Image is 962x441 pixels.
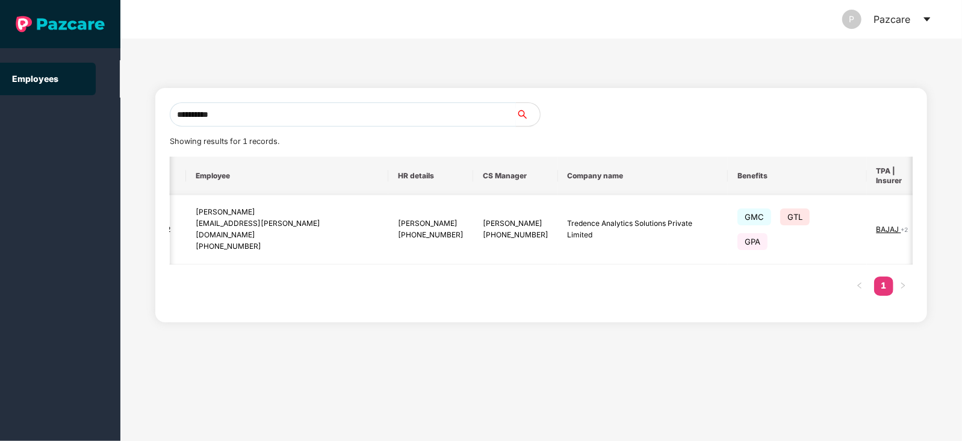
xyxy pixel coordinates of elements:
[850,277,869,296] li: Previous Page
[850,277,869,296] button: left
[877,225,901,234] span: BAJAJ
[922,14,932,24] span: caret-down
[483,230,548,241] div: [PHONE_NUMBER]
[196,218,379,241] div: [EMAIL_ADDRESS][PERSON_NAME][DOMAIN_NAME]
[170,137,279,146] span: Showing results for 1 records.
[899,282,907,289] span: right
[398,230,464,241] div: [PHONE_NUMBER]
[893,277,913,296] li: Next Page
[728,157,866,195] th: Benefits
[874,277,893,295] a: 1
[874,277,893,296] li: 1
[849,10,855,29] span: P
[186,157,388,195] th: Employee
[901,226,908,233] span: + 2
[737,208,771,225] span: GMC
[515,110,540,119] span: search
[388,157,473,195] th: HR details
[780,208,810,225] span: GTL
[515,102,541,127] button: search
[196,241,379,252] div: [PHONE_NUMBER]
[558,157,728,195] th: Company name
[473,157,558,195] th: CS Manager
[483,218,548,230] div: [PERSON_NAME]
[737,233,768,250] span: GPA
[558,195,728,264] td: Tredence Analytics Solutions Private Limited
[398,218,464,230] div: [PERSON_NAME]
[12,73,58,84] a: Employees
[856,282,863,289] span: left
[196,207,379,218] div: [PERSON_NAME]
[893,277,913,296] button: right
[867,157,933,195] th: TPA | Insurer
